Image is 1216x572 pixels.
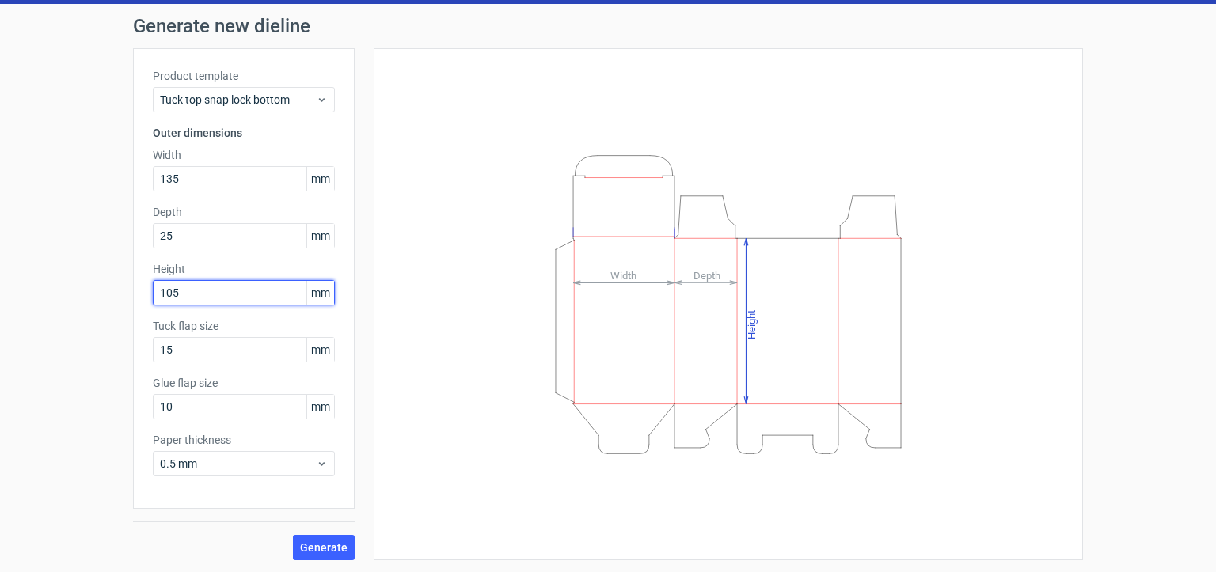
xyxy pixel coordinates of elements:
span: mm [306,281,334,305]
h1: Generate new dieline [133,17,1083,36]
label: Width [153,147,335,163]
span: mm [306,395,334,419]
span: mm [306,167,334,191]
label: Glue flap size [153,375,335,391]
label: Tuck flap size [153,318,335,334]
tspan: Height [746,309,758,339]
tspan: Depth [693,269,720,281]
label: Product template [153,68,335,84]
span: Tuck top snap lock bottom [160,92,316,108]
span: mm [306,338,334,362]
tspan: Width [610,269,636,281]
span: mm [306,224,334,248]
label: Paper thickness [153,432,335,448]
span: Generate [300,542,348,553]
label: Height [153,261,335,277]
h3: Outer dimensions [153,125,335,141]
span: 0.5 mm [160,456,316,472]
label: Depth [153,204,335,220]
button: Generate [293,535,355,560]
